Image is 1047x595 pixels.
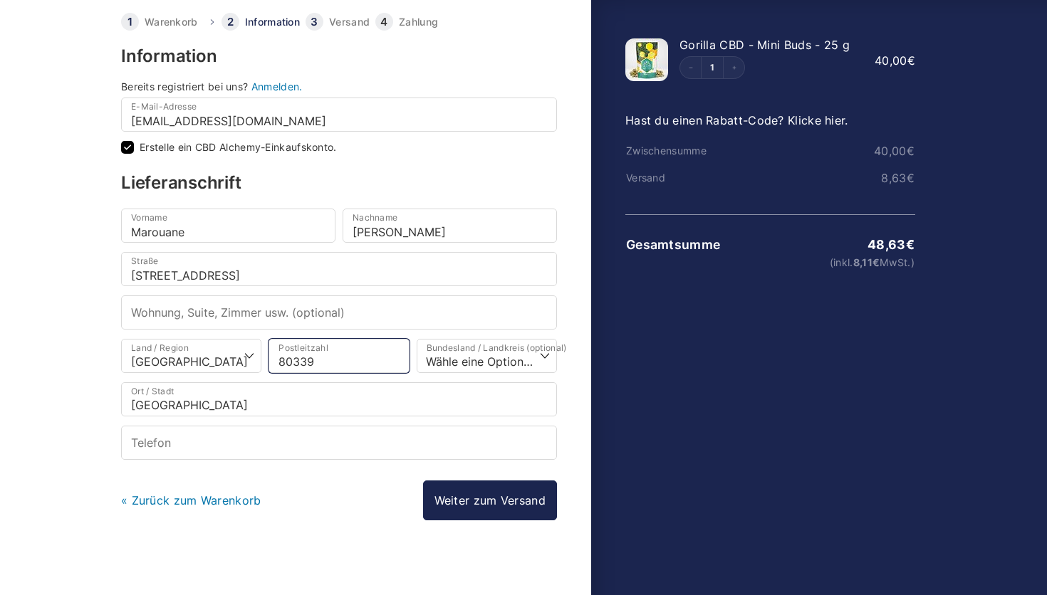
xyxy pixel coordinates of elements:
[121,295,557,330] input: Wohnung, Suite, Zimmer usw. (optional)
[121,382,557,416] input: Ort / Stadt
[121,426,557,460] input: Telefon
[140,142,337,152] label: Erstelle ein CBD Alchemy-Einkaufskonto.
[625,172,722,184] th: Versand
[723,258,915,268] small: (inkl. MwSt.)
[625,238,722,252] th: Gesamtsumme
[269,339,409,373] input: Postleitzahl
[121,252,557,286] input: Straße
[329,17,370,27] a: Versand
[702,63,723,72] a: Edit
[723,57,744,78] button: Increment
[121,48,557,65] h3: Information
[245,17,300,27] a: Information
[872,256,880,268] span: €
[874,144,915,158] bdi: 40,00
[121,80,248,93] span: Bereits registriert bei uns?
[679,38,850,52] span: Gorilla CBD - Mini Buds - 25 g
[907,53,915,68] span: €
[625,145,722,157] th: Zwischensumme
[680,57,702,78] button: Decrement
[907,171,915,185] span: €
[121,98,557,132] input: E-Mail-Adresse
[251,80,303,93] a: Anmelden.
[853,256,880,268] span: 8,11
[906,237,915,252] span: €
[881,171,915,185] bdi: 8,63
[121,174,557,191] h3: Lieferanschrift
[343,209,557,243] input: Nachname
[399,17,438,27] a: Zahlung
[121,209,335,243] input: Vorname
[868,237,915,252] bdi: 48,63
[145,17,198,27] a: Warenkorb
[875,53,915,68] bdi: 40,00
[423,480,557,520] a: Weiter zum Versand
[907,144,915,158] span: €
[625,113,848,127] a: Hast du einen Rabatt-Code? Klicke hier.
[121,493,261,507] a: « Zurück zum Warenkorb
